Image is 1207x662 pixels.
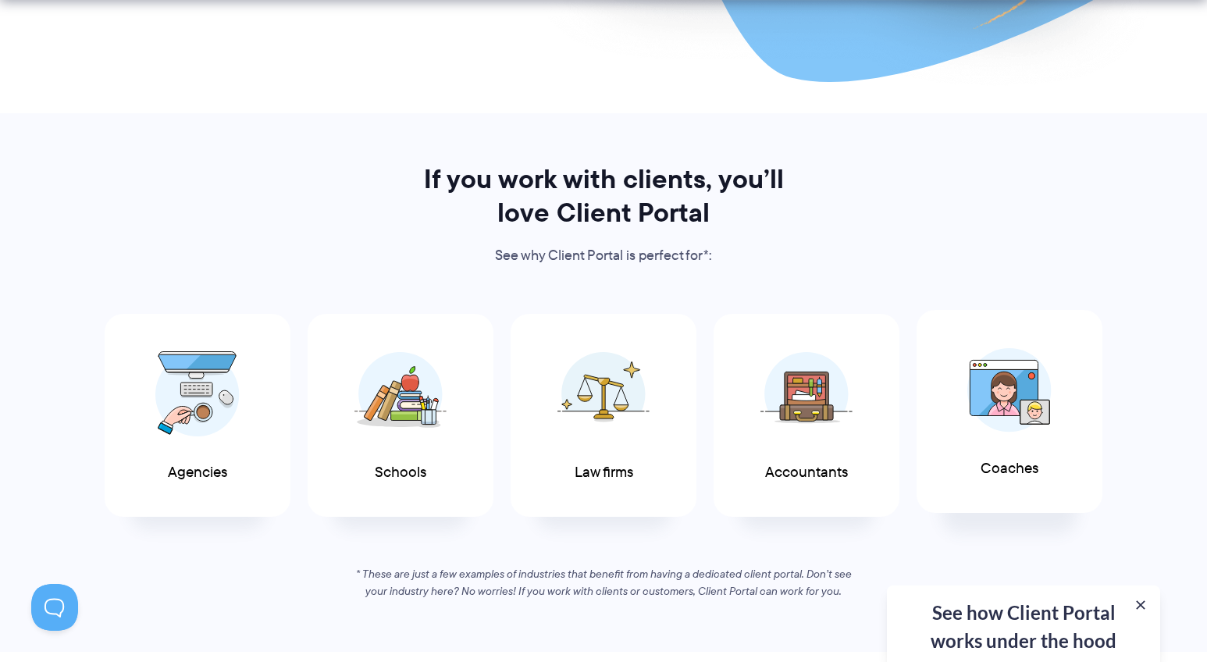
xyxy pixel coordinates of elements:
[31,584,78,631] iframe: Toggle Customer Support
[714,314,899,518] a: Accountants
[402,244,805,268] p: See why Client Portal is perfect for*:
[917,310,1102,514] a: Coaches
[765,464,848,481] span: Accountants
[575,464,633,481] span: Law firms
[511,314,696,518] a: Law firms
[981,461,1038,477] span: Coaches
[168,464,227,481] span: Agencies
[308,314,493,518] a: Schools
[375,464,426,481] span: Schools
[105,314,290,518] a: Agencies
[402,162,805,230] h2: If you work with clients, you’ll love Client Portal
[356,566,852,599] em: * These are just a few examples of industries that benefit from having a dedicated client portal....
